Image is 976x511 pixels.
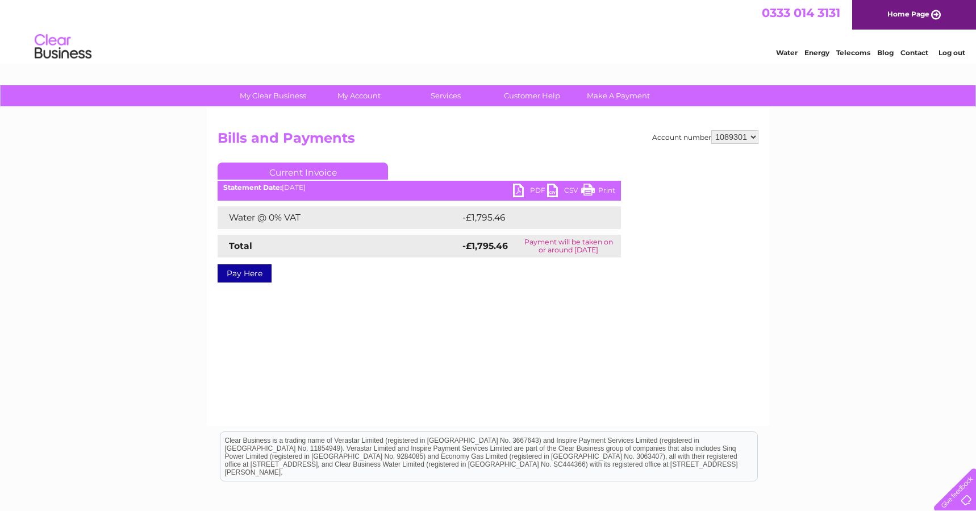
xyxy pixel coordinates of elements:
a: Make A Payment [572,85,665,106]
a: Energy [804,48,829,57]
strong: -£1,795.46 [462,240,508,251]
a: Contact [900,48,928,57]
a: 0333 014 3131 [762,6,840,20]
a: Pay Here [218,264,272,282]
td: -£1,795.46 [460,206,604,229]
a: Telecoms [836,48,870,57]
a: My Clear Business [226,85,320,106]
td: Water @ 0% VAT [218,206,460,229]
a: Current Invoice [218,163,388,180]
a: Blog [877,48,894,57]
a: PDF [513,184,547,200]
h2: Bills and Payments [218,130,758,152]
a: CSV [547,184,581,200]
a: Log out [939,48,965,57]
td: Payment will be taken on or around [DATE] [516,235,621,257]
div: [DATE] [218,184,621,192]
a: Print [581,184,615,200]
a: Services [399,85,493,106]
div: Account number [652,130,758,144]
strong: Total [229,240,252,251]
a: My Account [312,85,406,106]
img: logo.png [34,30,92,64]
a: Customer Help [485,85,579,106]
div: Clear Business is a trading name of Verastar Limited (registered in [GEOGRAPHIC_DATA] No. 3667643... [220,6,757,55]
a: Water [776,48,798,57]
b: Statement Date: [223,183,282,192]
